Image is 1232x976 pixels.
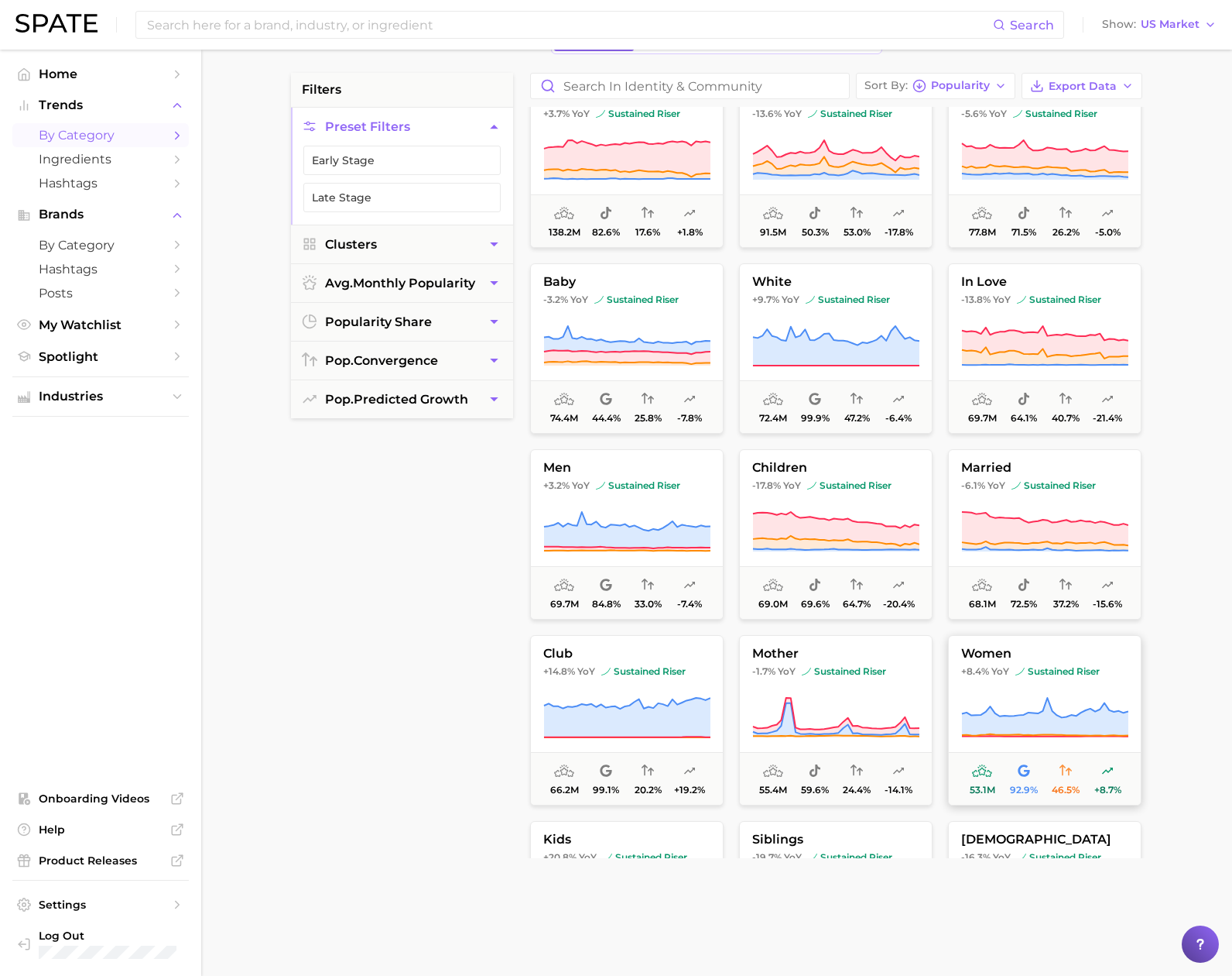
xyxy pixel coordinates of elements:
span: popularity predicted growth: Uncertain [1101,576,1114,595]
span: YoY [778,665,796,678]
span: popularity predicted growth: Uncertain [892,204,905,223]
img: sustained riser [1013,109,1022,119]
span: average monthly popularity: Very High Popularity [972,762,992,781]
span: sustained riser [808,108,892,120]
span: sustained riser [1015,665,1100,678]
span: Posts [39,286,163,301]
span: 72.4m [759,413,787,424]
span: club [531,647,723,661]
span: sustained riser [603,851,687,864]
img: sustained riser [1011,481,1021,490]
span: Spotlight [39,349,163,364]
img: sustained riser [1015,667,1025,676]
span: 40.7% [1052,413,1080,424]
button: mother-1.7% YoYsustained risersustained riser55.4m59.6%24.4%-14.1% [739,635,933,806]
span: Settings [39,898,163,912]
span: sustained riser [596,479,680,492]
span: sustained riser [808,851,892,864]
span: Clusters [325,237,377,252]
span: -14.1% [885,785,912,796]
span: popularity convergence: Medium Convergence [1059,762,1072,781]
span: predicted growth [325,392,468,407]
span: 47.2% [844,413,870,424]
img: SPATE [15,14,98,33]
span: popularity convergence: Low Convergence [642,576,654,595]
span: sustained riser [1013,108,1097,120]
span: popularity share: Google [600,576,612,595]
span: white [740,275,932,289]
span: 37.2% [1053,599,1079,610]
span: popularity share: Google [809,390,821,409]
abbr: popularity index [325,392,354,407]
span: +8.7% [1094,785,1121,796]
a: Settings [12,893,189,916]
span: YoY [782,294,799,306]
button: Sort ByPopularity [856,73,1015,99]
a: Product Releases [12,849,189,872]
span: -13.8% [961,294,991,305]
span: popularity share: TikTok [809,576,821,595]
img: sustained riser [807,481,816,490]
span: 64.1% [1011,413,1037,424]
a: Posts [12,281,189,305]
span: popularity predicted growth: Very Unlikely [892,390,905,409]
button: in love-13.8% YoYsustained risersustained riser69.7m64.1%40.7%-21.4% [948,263,1141,434]
button: Preset Filters [291,108,513,146]
span: 66.2m [550,785,579,796]
button: Clusters [291,225,513,263]
span: average monthly popularity: Very High Popularity [554,204,574,223]
span: filters [302,81,341,99]
button: [DEMOGRAPHIC_DATA]-5.6% YoYsustained risersustained riser77.8m71.5%26.2%-5.0% [948,77,1141,248]
button: women+8.4% YoYsustained risersustained riser53.1m92.9%46.5%+8.7% [948,635,1141,806]
span: 91.5m [760,227,786,238]
span: mother [740,647,932,661]
input: Search in identity & community [531,74,849,98]
span: YoY [991,665,1009,678]
span: YoY [987,479,1005,492]
span: baby [531,275,723,289]
span: popularity convergence: Low Convergence [1059,576,1072,595]
span: sustained riser [601,665,686,678]
span: +3.7% [543,108,570,119]
img: sustained riser [596,109,605,119]
span: in love [949,275,1141,289]
input: Search here for a brand, industry, or ingredient [145,12,993,38]
span: YoY [784,108,802,120]
img: sustained riser [808,853,817,862]
span: Search [1010,18,1054,33]
span: YoY [993,851,1011,864]
span: popularity convergence: Medium Convergence [1059,390,1072,409]
span: Log Out [39,929,176,943]
span: Show [1102,20,1136,29]
span: YoY [579,851,597,864]
span: +1.8% [677,227,703,238]
span: sustained riser [802,665,886,678]
span: +19.2% [674,785,705,796]
span: Industries [39,390,163,404]
span: popularity share: Google [1018,762,1030,781]
span: popularity share: TikTok [809,762,821,781]
span: Hashtags [39,176,163,191]
span: popularity share: TikTok [1018,204,1030,223]
span: sustained riser [1017,294,1101,306]
span: popularity convergence: Medium Convergence [850,390,863,409]
span: average monthly popularity: Very High Popularity [763,762,783,781]
span: 53.0% [844,227,871,238]
span: average monthly popularity: Very High Popularity [554,762,574,781]
span: YoY [572,479,590,492]
span: Popularity [931,81,990,90]
span: +14.8% [543,665,575,677]
button: pop.predicted growth [291,380,513,418]
span: 59.6% [801,785,829,796]
span: -1.7% [752,665,775,677]
span: 69.7m [968,413,997,424]
span: 69.7m [550,599,579,610]
button: married-6.1% YoYsustained risersustained riser68.1m72.5%37.2%-15.6% [948,449,1141,620]
img: sustained riser [594,295,604,304]
button: men+3.2% YoYsustained risersustained riser69.7m84.8%33.0%-7.4% [530,449,724,620]
span: popularity predicted growth: Very Unlikely [892,762,905,781]
a: Hashtags [12,257,189,281]
img: sustained riser [603,853,612,862]
span: sustained riser [596,108,680,120]
button: baby-3.2% YoYsustained risersustained riser74.4m44.4%25.8%-7.8% [530,263,724,434]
